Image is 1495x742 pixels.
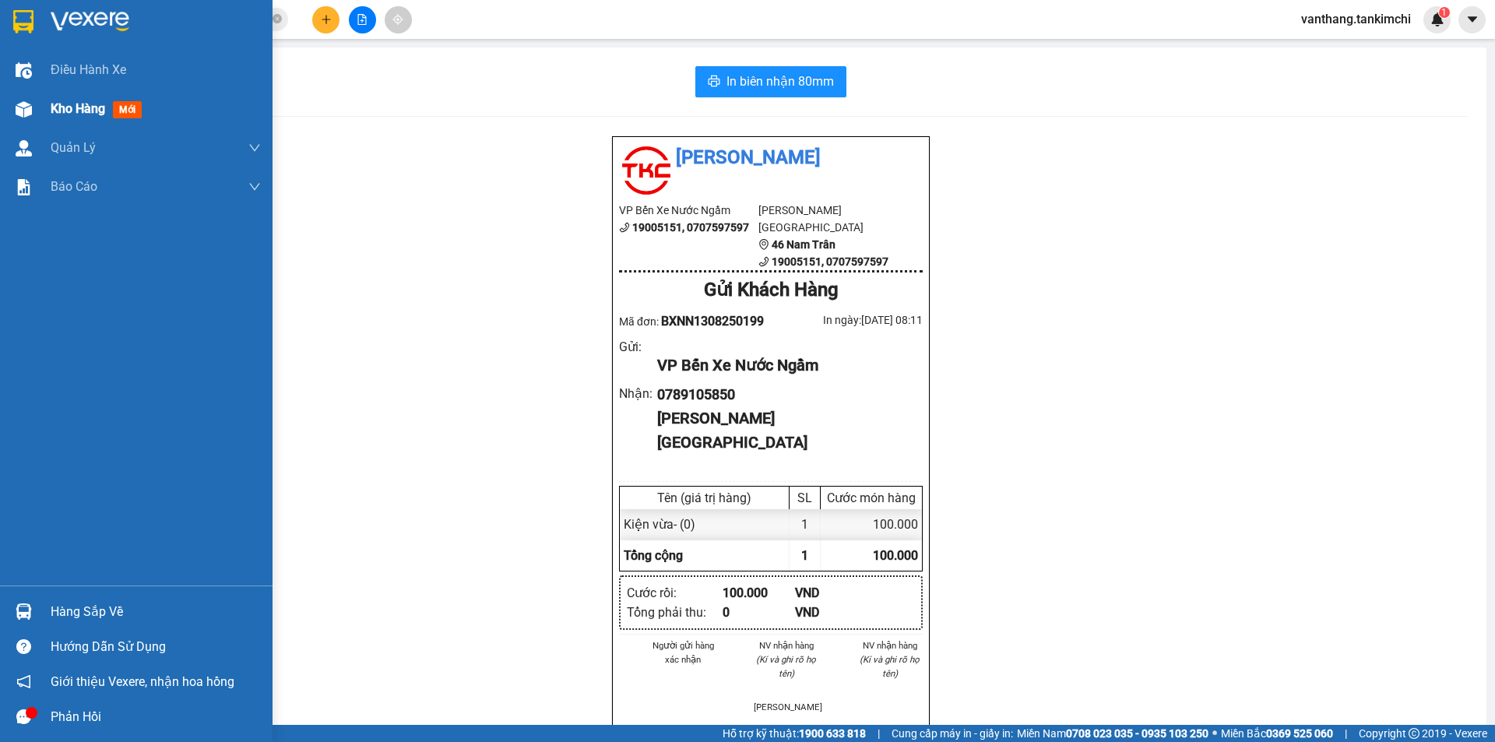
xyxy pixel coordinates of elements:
[790,509,821,540] div: 1
[708,75,720,90] span: printer
[51,672,234,691] span: Giới thiệu Vexere, nhận hoa hồng
[1221,725,1333,742] span: Miền Bắc
[624,517,695,532] span: Kiện vừa - (0)
[1289,9,1423,29] span: vanthang.tankimchi
[756,654,816,679] i: (Kí và ghi rõ họ tên)
[321,14,332,25] span: plus
[51,600,261,624] div: Hàng sắp về
[16,62,32,79] img: warehouse-icon
[16,140,32,156] img: warehouse-icon
[51,177,97,196] span: Báo cáo
[619,222,630,233] span: phone
[795,603,867,622] div: VND
[248,181,261,193] span: down
[821,509,922,540] div: 100.000
[695,66,846,97] button: printerIn biên nhận 80mm
[1439,7,1450,18] sup: 1
[392,14,403,25] span: aim
[772,238,835,251] b: 46 Nam Trân
[619,143,674,198] img: logo.jpg
[349,6,376,33] button: file-add
[758,239,769,250] span: environment
[619,276,923,305] div: Gửi Khách Hàng
[661,314,764,329] span: BXNN1308250199
[16,101,32,118] img: warehouse-icon
[113,101,142,118] span: mới
[16,709,31,724] span: message
[16,179,32,195] img: solution-icon
[1066,727,1208,740] strong: 0708 023 035 - 0935 103 250
[16,603,32,620] img: warehouse-icon
[16,639,31,654] span: question-circle
[1017,725,1208,742] span: Miền Nam
[16,674,31,689] span: notification
[312,6,339,33] button: plus
[754,700,820,714] li: [PERSON_NAME]
[385,6,412,33] button: aim
[771,311,923,329] div: In ngày: [DATE] 08:11
[1212,730,1217,737] span: ⚪️
[795,583,867,603] div: VND
[723,725,866,742] span: Hỗ trợ kỹ thuật:
[51,101,105,116] span: Kho hàng
[657,406,910,455] div: [PERSON_NAME] [GEOGRAPHIC_DATA]
[860,654,920,679] i: (Kí và ghi rõ họ tên)
[657,384,910,406] div: 0789105850
[793,491,816,505] div: SL
[624,548,683,563] span: Tổng cộng
[723,603,795,622] div: 0
[632,221,749,234] b: 19005151, 0707597597
[619,143,923,173] li: [PERSON_NAME]
[619,384,657,403] div: Nhận :
[1266,727,1333,740] strong: 0369 525 060
[51,635,261,659] div: Hướng dẫn sử dụng
[1409,728,1419,739] span: copyright
[892,725,1013,742] span: Cung cấp máy in - giấy in:
[619,337,657,357] div: Gửi :
[758,256,769,267] span: phone
[624,491,785,505] div: Tên (giá trị hàng)
[51,60,126,79] span: Điều hành xe
[273,14,282,23] span: close-circle
[1441,7,1447,18] span: 1
[273,12,282,27] span: close-circle
[51,705,261,729] div: Phản hồi
[1345,725,1347,742] span: |
[51,138,96,157] span: Quản Lý
[627,603,723,622] div: Tổng phải thu :
[657,353,910,378] div: VP Bến Xe Nước Ngầm
[878,725,880,742] span: |
[723,583,795,603] div: 100.000
[857,638,923,652] li: NV nhận hàng
[825,491,918,505] div: Cước món hàng
[1458,6,1486,33] button: caret-down
[13,10,33,33] img: logo-vxr
[619,723,923,737] div: Quy định nhận/gửi hàng :
[799,727,866,740] strong: 1900 633 818
[619,202,758,219] li: VP Bến Xe Nước Ngầm
[627,583,723,603] div: Cước rồi :
[248,142,261,154] span: down
[650,638,716,666] li: Người gửi hàng xác nhận
[1430,12,1444,26] img: icon-new-feature
[357,14,368,25] span: file-add
[619,311,771,331] div: Mã đơn:
[873,548,918,563] span: 100.000
[1465,12,1479,26] span: caret-down
[726,72,834,91] span: In biên nhận 80mm
[772,255,888,268] b: 19005151, 0707597597
[801,548,808,563] span: 1
[754,638,820,652] li: NV nhận hàng
[758,202,898,236] li: [PERSON_NAME] [GEOGRAPHIC_DATA]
